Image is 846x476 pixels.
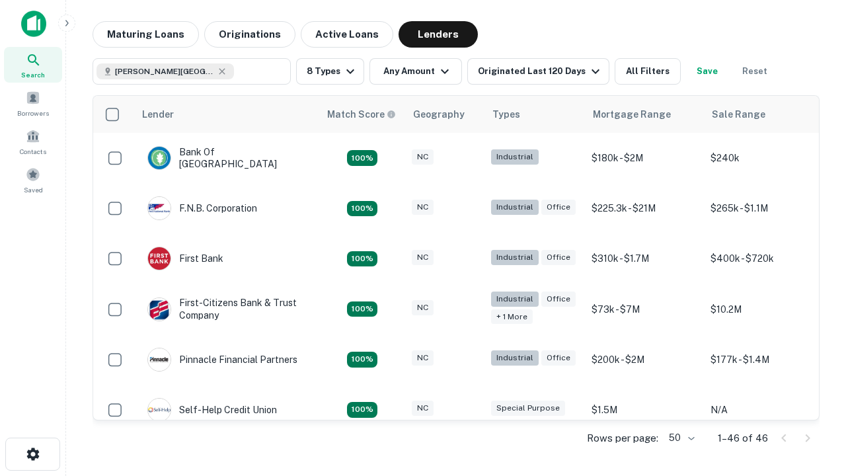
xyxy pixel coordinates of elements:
[17,108,49,118] span: Borrowers
[319,96,405,133] th: Capitalize uses an advanced AI algorithm to match your search with the best lender. The match sco...
[491,149,539,165] div: Industrial
[412,149,434,165] div: NC
[369,58,462,85] button: Any Amount
[585,233,704,284] td: $310k - $1.7M
[593,106,671,122] div: Mortgage Range
[347,352,377,368] div: Matching Properties: 10, hasApolloMatch: undefined
[491,292,539,307] div: Industrial
[484,96,585,133] th: Types
[585,335,704,385] td: $200k - $2M
[664,428,697,448] div: 50
[467,58,609,85] button: Originated Last 120 Days
[347,402,377,418] div: Matching Properties: 10, hasApolloMatch: undefined
[134,96,319,133] th: Lender
[204,21,295,48] button: Originations
[347,251,377,267] div: Matching Properties: 8, hasApolloMatch: undefined
[148,247,171,270] img: picture
[347,201,377,217] div: Matching Properties: 7, hasApolloMatch: undefined
[24,184,43,195] span: Saved
[147,398,277,422] div: Self-help Credit Union
[93,21,199,48] button: Maturing Loans
[585,183,704,233] td: $225.3k - $21M
[491,401,565,416] div: Special Purpose
[412,401,434,416] div: NC
[541,350,576,366] div: Office
[491,350,539,366] div: Industrial
[147,146,306,170] div: Bank Of [GEOGRAPHIC_DATA]
[20,146,46,157] span: Contacts
[148,197,171,219] img: picture
[4,47,62,83] a: Search
[296,58,364,85] button: 8 Types
[142,106,174,122] div: Lender
[541,292,576,307] div: Office
[478,63,603,79] div: Originated Last 120 Days
[585,385,704,435] td: $1.5M
[704,335,823,385] td: $177k - $1.4M
[4,85,62,121] a: Borrowers
[491,200,539,215] div: Industrial
[585,133,704,183] td: $180k - $2M
[21,11,46,37] img: capitalize-icon.png
[541,250,576,265] div: Office
[585,284,704,334] td: $73k - $7M
[587,430,658,446] p: Rows per page:
[327,107,396,122] div: Capitalize uses an advanced AI algorithm to match your search with the best lender. The match sco...
[718,430,768,446] p: 1–46 of 46
[21,69,45,80] span: Search
[4,162,62,198] a: Saved
[412,250,434,265] div: NC
[148,298,171,321] img: picture
[412,200,434,215] div: NC
[148,348,171,371] img: picture
[492,106,520,122] div: Types
[399,21,478,48] button: Lenders
[585,96,704,133] th: Mortgage Range
[704,233,823,284] td: $400k - $720k
[413,106,465,122] div: Geography
[412,300,434,315] div: NC
[327,107,393,122] h6: Match Score
[405,96,484,133] th: Geography
[780,370,846,434] iframe: Chat Widget
[491,309,533,325] div: + 1 more
[147,247,223,270] div: First Bank
[686,58,728,85] button: Save your search to get updates of matches that match your search criteria.
[115,65,214,77] span: [PERSON_NAME][GEOGRAPHIC_DATA], [GEOGRAPHIC_DATA]
[541,200,576,215] div: Office
[712,106,765,122] div: Sale Range
[148,399,171,421] img: picture
[347,301,377,317] div: Matching Properties: 8, hasApolloMatch: undefined
[615,58,681,85] button: All Filters
[147,348,297,372] div: Pinnacle Financial Partners
[704,385,823,435] td: N/A
[704,96,823,133] th: Sale Range
[704,183,823,233] td: $265k - $1.1M
[301,21,393,48] button: Active Loans
[491,250,539,265] div: Industrial
[704,284,823,334] td: $10.2M
[734,58,776,85] button: Reset
[347,150,377,166] div: Matching Properties: 8, hasApolloMatch: undefined
[147,196,257,220] div: F.n.b. Corporation
[147,297,306,321] div: First-citizens Bank & Trust Company
[148,147,171,169] img: picture
[4,124,62,159] a: Contacts
[412,350,434,366] div: NC
[704,133,823,183] td: $240k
